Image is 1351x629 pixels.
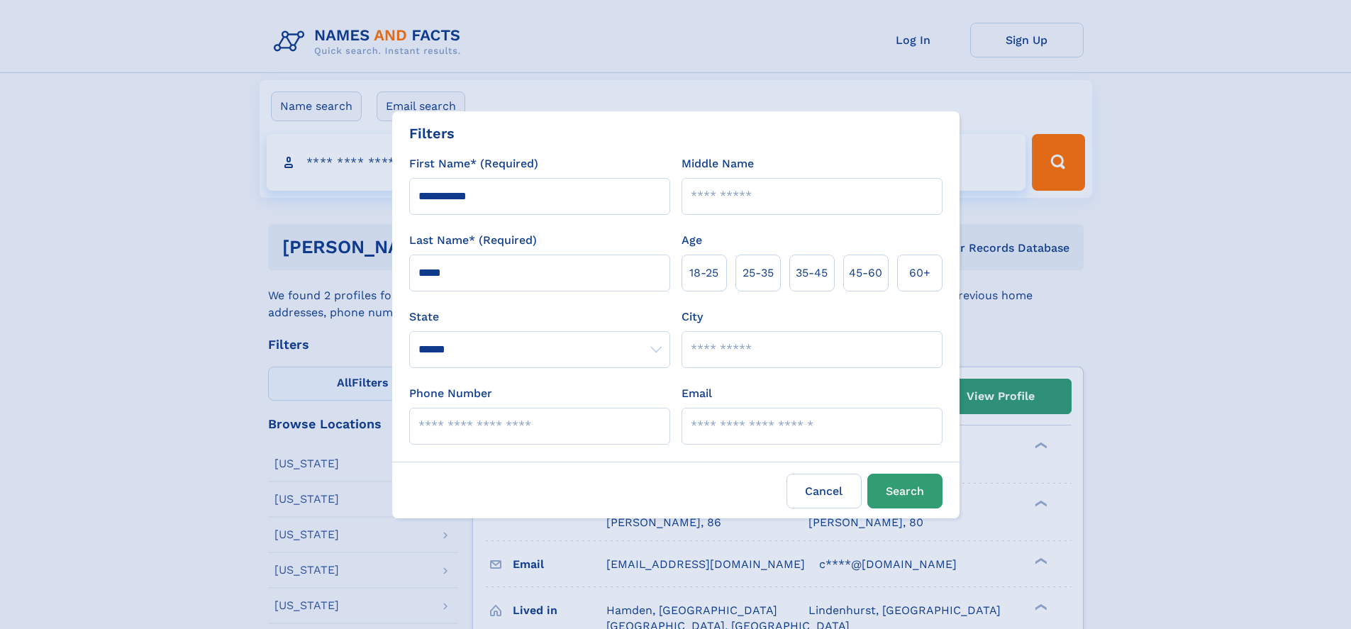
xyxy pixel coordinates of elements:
label: Email [682,385,712,402]
label: First Name* (Required) [409,155,538,172]
span: 35‑45 [796,265,828,282]
label: City [682,308,703,325]
span: 18‑25 [689,265,718,282]
label: Middle Name [682,155,754,172]
label: Last Name* (Required) [409,232,537,249]
button: Search [867,474,943,508]
label: Cancel [786,474,862,508]
label: Phone Number [409,385,492,402]
span: 25‑35 [743,265,774,282]
div: Filters [409,123,455,144]
label: State [409,308,670,325]
span: 60+ [909,265,930,282]
label: Age [682,232,702,249]
span: 45‑60 [849,265,882,282]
